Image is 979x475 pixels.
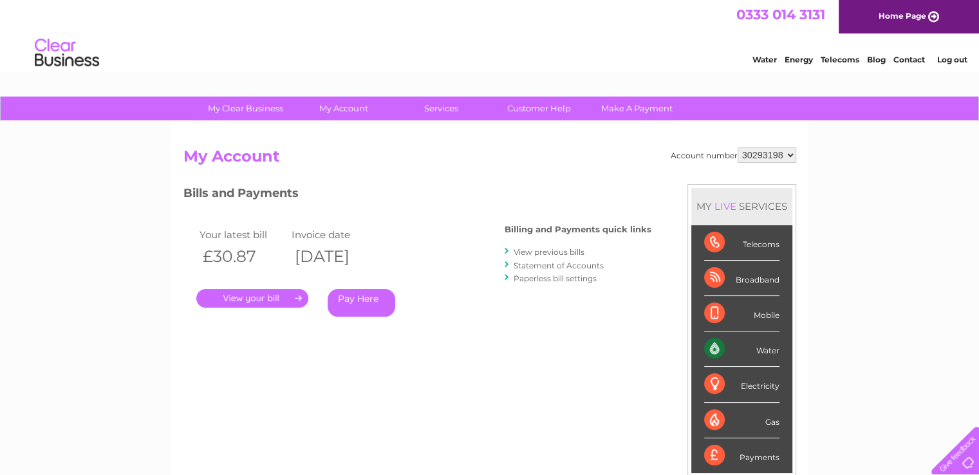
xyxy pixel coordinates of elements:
[704,438,779,473] div: Payments
[704,225,779,261] div: Telecoms
[388,97,494,120] a: Services
[704,261,779,296] div: Broadband
[514,247,584,257] a: View previous bills
[288,226,381,243] td: Invoice date
[183,147,796,172] h2: My Account
[34,33,100,73] img: logo.png
[514,274,597,283] a: Paperless bill settings
[893,55,925,64] a: Contact
[704,296,779,331] div: Mobile
[328,289,395,317] a: Pay Here
[867,55,886,64] a: Blog
[290,97,396,120] a: My Account
[196,289,308,308] a: .
[196,226,289,243] td: Your latest bill
[691,188,792,225] div: MY SERVICES
[192,97,299,120] a: My Clear Business
[821,55,859,64] a: Telecoms
[704,367,779,402] div: Electricity
[584,97,690,120] a: Make A Payment
[486,97,592,120] a: Customer Help
[937,55,967,64] a: Log out
[712,200,739,212] div: LIVE
[785,55,813,64] a: Energy
[704,331,779,367] div: Water
[704,403,779,438] div: Gas
[196,243,289,270] th: £30.87
[186,7,794,62] div: Clear Business is a trading name of Verastar Limited (registered in [GEOGRAPHIC_DATA] No. 3667643...
[183,184,651,207] h3: Bills and Payments
[752,55,777,64] a: Water
[505,225,651,234] h4: Billing and Payments quick links
[514,261,604,270] a: Statement of Accounts
[736,6,825,23] a: 0333 014 3131
[288,243,381,270] th: [DATE]
[671,147,796,163] div: Account number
